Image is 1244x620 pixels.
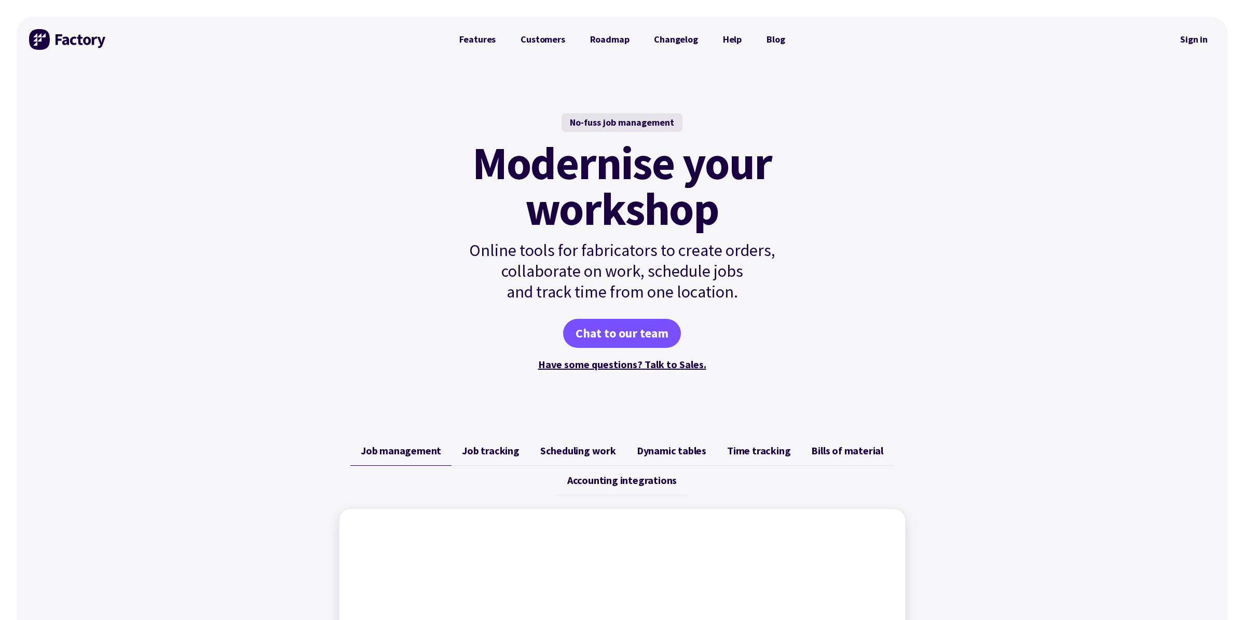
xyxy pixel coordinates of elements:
span: Job tracking [462,444,520,457]
a: Features [447,29,509,50]
nav: Primary Navigation [447,29,798,50]
span: Accounting integrations [567,474,677,487]
a: Changelog [641,29,710,50]
a: Roadmap [578,29,642,50]
span: Dynamic tables [637,444,706,457]
div: No-fuss job management [562,113,682,132]
p: Online tools for fabricators to create orders, collaborate on work, schedule jobs and track time ... [447,240,798,302]
span: Scheduling work [540,444,616,457]
a: Sign in [1173,28,1215,51]
a: Have some questions? Talk to Sales. [538,358,706,371]
a: Help [710,29,754,50]
span: Bills of material [811,444,883,457]
span: Time tracking [727,444,790,457]
a: Customers [508,29,577,50]
a: Chat to our team [563,319,681,348]
nav: Secondary Navigation [1173,28,1215,51]
span: Job management [361,444,441,457]
mark: Modernise your workshop [472,140,772,232]
img: Factory [29,29,107,50]
a: Blog [754,29,797,50]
